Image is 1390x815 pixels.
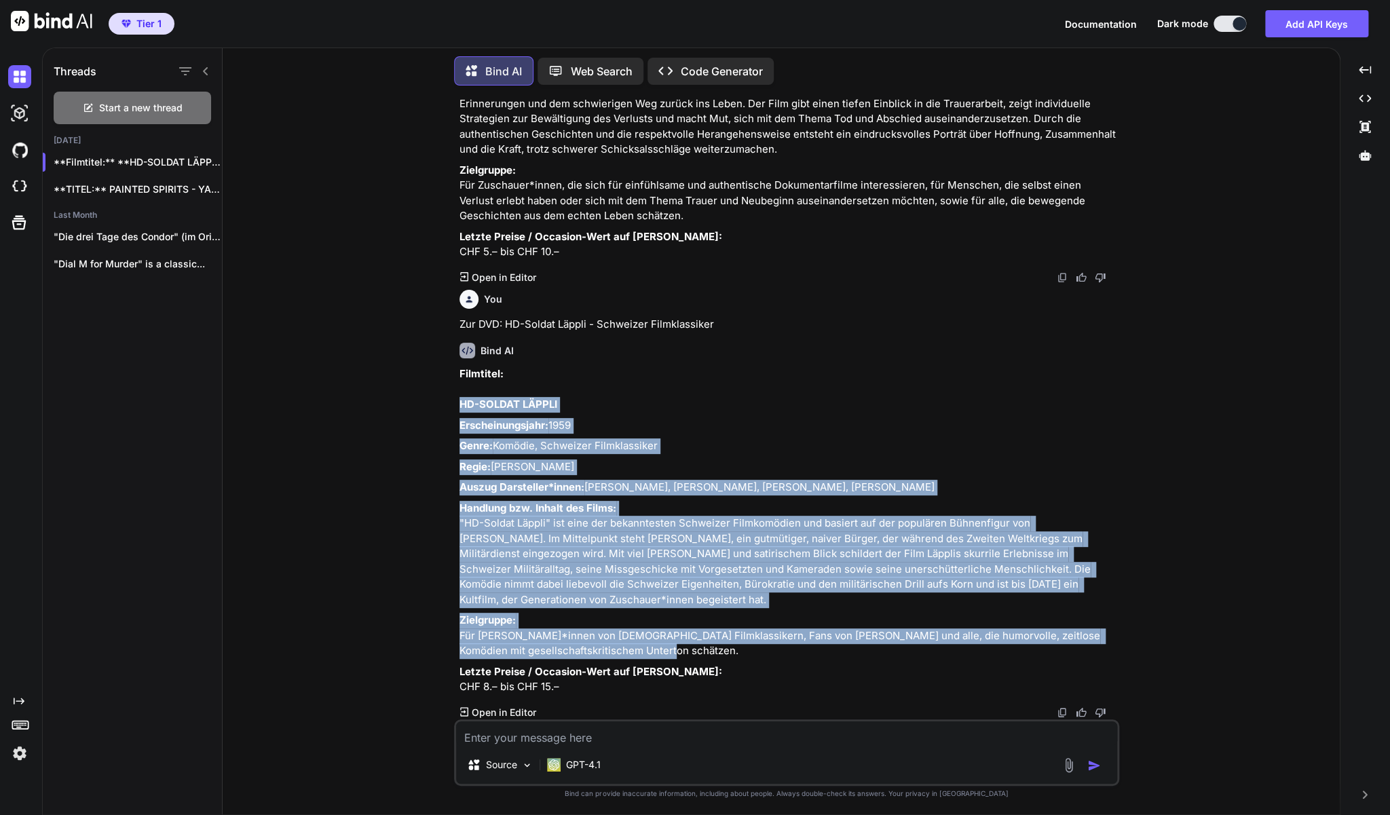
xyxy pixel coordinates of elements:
[566,758,601,772] p: GPT-4.1
[1061,757,1076,773] img: attachment
[54,230,222,244] p: "Die drei Tage des Condor" (im Original:...
[459,613,1116,659] p: Für [PERSON_NAME]*innen von [DEMOGRAPHIC_DATA] Filmklassikern, Fans von [PERSON_NAME] und alle, d...
[1057,272,1068,283] img: copy
[11,11,92,31] img: Bind AI
[459,438,1116,454] p: Komödie, Schweizer Filmklassiker
[43,135,222,146] h2: [DATE]
[1076,272,1087,283] img: like
[1057,707,1068,718] img: copy
[459,460,491,473] strong: Regie:
[459,501,616,514] strong: Handlung bzw. Inhalt des Films:
[1095,707,1106,718] img: dislike
[681,63,763,79] p: Code Generator
[459,665,722,678] strong: Letzte Preise / Occasion-Wert auf [PERSON_NAME]:
[121,20,131,28] img: premium
[459,230,722,243] strong: Letzte Preise / Occasion-Wert auf [PERSON_NAME]:
[1065,17,1137,31] button: Documentation
[459,480,1116,495] p: [PERSON_NAME], [PERSON_NAME], [PERSON_NAME], [PERSON_NAME]
[471,706,536,719] p: Open in Editor
[459,163,1116,224] p: Für Zuschauer*innen, die sich für einfühlsame und authentische Dokumentarfilme interessieren, für...
[459,164,516,176] strong: Zielgruppe:
[109,13,174,35] button: premiumTier 1
[484,292,502,306] h6: You
[459,501,1116,608] p: "HD-Soldat Läppli" ist eine der bekanntesten Schweizer Filmkomödien und basiert auf der populären...
[459,664,1116,695] p: CHF 8.– bis CHF 15.–
[1076,707,1087,718] img: like
[8,102,31,125] img: darkAi-studio
[8,65,31,88] img: darkChat
[1157,17,1208,31] span: Dark mode
[459,613,516,626] strong: Zielgruppe:
[571,63,633,79] p: Web Search
[454,789,1119,799] p: Bind can provide inaccurate information, including about people. Always double-check its answers....
[471,271,536,284] p: Open in Editor
[54,63,96,79] h1: Threads
[481,344,514,358] h6: Bind AI
[1095,272,1106,283] img: dislike
[459,367,504,380] strong: Filmtitel:
[459,229,1116,260] p: CHF 5.– bis CHF 10.–
[8,138,31,162] img: githubDark
[136,17,162,31] span: Tier 1
[459,480,584,493] strong: Auszug Darsteller*innen:
[43,210,222,221] h2: Last Month
[547,758,561,772] img: GPT-4.1
[8,175,31,198] img: cloudideIcon
[459,398,557,411] strong: HD-SOLDAT LÄPPLI
[54,257,222,271] p: "Dial M for Murder" is a classic...
[459,418,1116,434] p: 1959
[459,317,1116,333] p: Zur DVD: HD-Soldat Läppli - Schweizer Filmklassiker
[459,35,1116,157] p: "LEBEN DANACH" ist ein bewegender Dokumentarfilm, der sich mit dem Umgang von Hinterbliebenen nac...
[1265,10,1368,37] button: Add API Keys
[54,183,222,196] p: **TITEL:** PAINTED SPIRITS - YANOMAMI *...
[1087,759,1101,772] img: icon
[99,101,183,115] span: Start a new thread
[459,439,493,452] strong: Genre:
[486,758,517,772] p: Source
[459,419,548,432] strong: Erscheinungsjahr:
[485,63,522,79] p: Bind AI
[459,459,1116,475] p: [PERSON_NAME]
[1065,18,1137,30] span: Documentation
[8,742,31,765] img: settings
[521,759,533,771] img: Pick Models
